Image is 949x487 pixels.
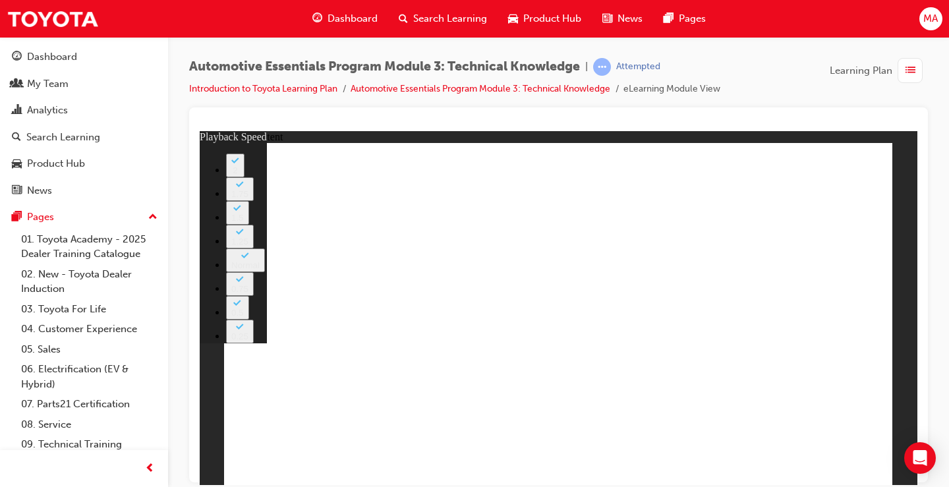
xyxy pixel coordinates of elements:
a: Dashboard [5,45,163,69]
img: Trak [7,4,99,34]
span: MA [923,11,938,26]
a: 05. Sales [16,339,163,360]
a: car-iconProduct Hub [498,5,592,32]
a: 09. Technical Training [16,434,163,455]
span: search-icon [399,11,408,27]
span: guage-icon [12,51,22,63]
a: guage-iconDashboard [302,5,388,32]
div: My Team [27,76,69,92]
span: car-icon [12,158,22,170]
div: Dashboard [27,49,77,65]
a: My Team [5,72,163,96]
span: prev-icon [145,461,155,477]
span: news-icon [12,185,22,197]
button: DashboardMy TeamAnalyticsSearch LearningProduct HubNews [5,42,163,205]
div: Pages [27,210,54,225]
a: 02. New - Toyota Dealer Induction [16,264,163,299]
a: Introduction to Toyota Learning Plan [189,83,337,94]
div: Product Hub [27,156,85,171]
a: News [5,179,163,203]
a: news-iconNews [592,5,653,32]
button: Pages [5,205,163,229]
span: Dashboard [328,11,378,26]
span: car-icon [508,11,518,27]
span: Pages [679,11,706,26]
span: Search Learning [413,11,487,26]
span: Learning Plan [830,63,892,78]
a: 03. Toyota For Life [16,299,163,320]
span: people-icon [12,78,22,90]
span: pages-icon [664,11,674,27]
span: | [585,59,588,74]
a: Automotive Essentials Program Module 3: Technical Knowledge [351,83,610,94]
a: 01. Toyota Academy - 2025 Dealer Training Catalogue [16,229,163,264]
button: MA [919,7,942,30]
div: Analytics [27,103,68,118]
a: Analytics [5,98,163,123]
span: Product Hub [523,11,581,26]
span: News [618,11,643,26]
div: Attempted [616,61,660,73]
span: pages-icon [12,212,22,223]
span: up-icon [148,209,158,226]
span: chart-icon [12,105,22,117]
li: eLearning Module View [623,82,720,97]
a: Search Learning [5,125,163,150]
a: Product Hub [5,152,163,176]
span: guage-icon [312,11,322,27]
a: 07. Parts21 Certification [16,394,163,415]
a: 06. Electrification (EV & Hybrid) [16,359,163,394]
div: Open Intercom Messenger [904,442,936,474]
a: search-iconSearch Learning [388,5,498,32]
a: pages-iconPages [653,5,716,32]
span: search-icon [12,132,21,144]
div: News [27,183,52,198]
span: learningRecordVerb_ATTEMPT-icon [593,58,611,76]
span: news-icon [602,11,612,27]
div: Search Learning [26,130,100,145]
button: Learning Plan [830,58,928,83]
span: Automotive Essentials Program Module 3: Technical Knowledge [189,59,580,74]
a: 08. Service [16,415,163,435]
span: list-icon [906,63,915,79]
a: 04. Customer Experience [16,319,163,339]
